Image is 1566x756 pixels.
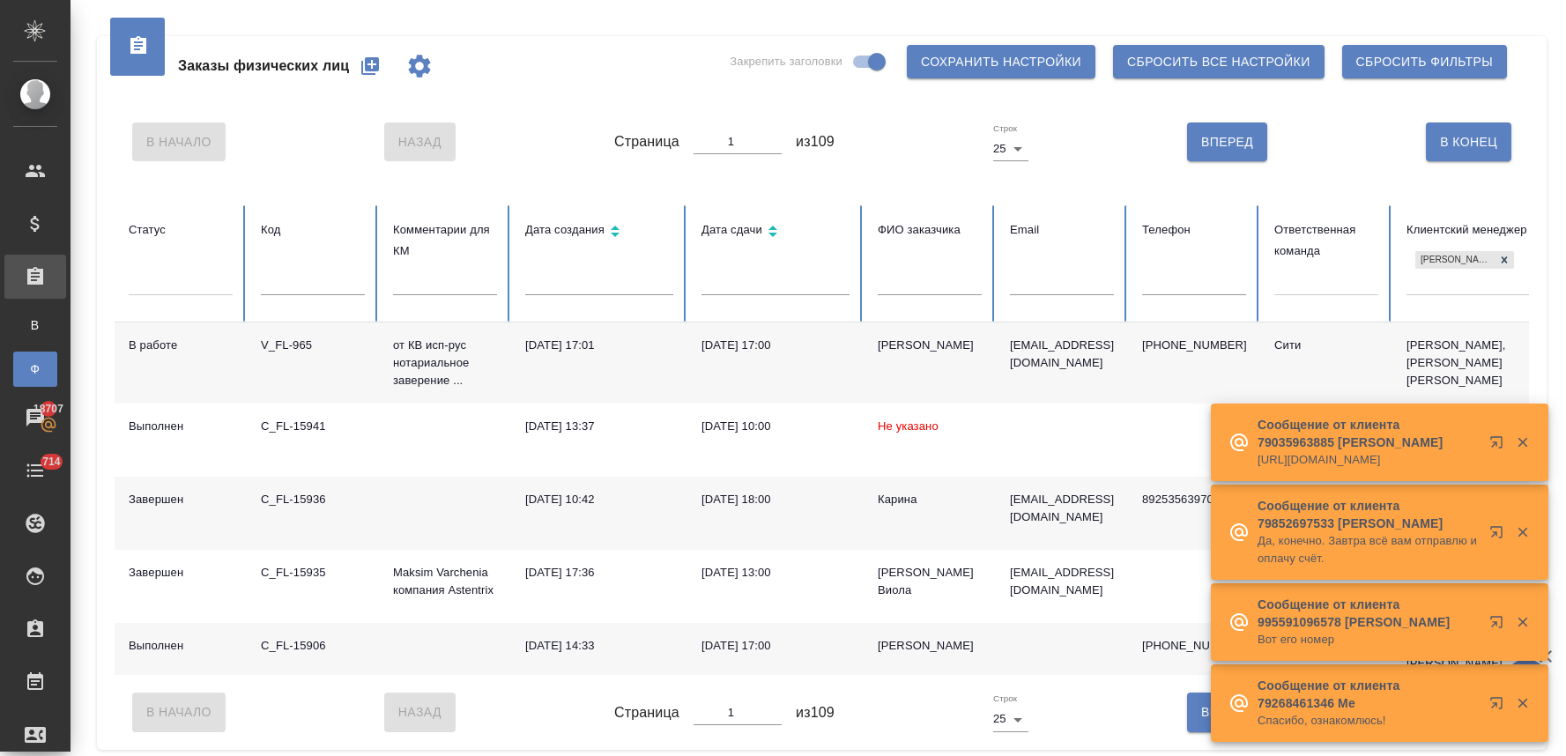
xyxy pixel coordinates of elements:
label: Строк [993,124,1017,133]
div: 25 [993,137,1028,161]
button: Открыть в новой вкладке [1479,604,1521,647]
button: Сбросить фильтры [1342,45,1507,78]
p: от КВ исп-рус нотариальное заверение ... [393,337,497,389]
span: из 109 [796,702,835,723]
span: Сбросить все настройки [1127,51,1310,73]
p: Сообщение от клиента 79852697533 [PERSON_NAME] [1258,497,1478,532]
p: Да, конечно. Завтра всё вам отправлю и оплачу счёт. [1258,532,1478,567]
div: [DATE] 17:36 [525,564,673,582]
div: ФИО заказчика [878,219,982,241]
label: Строк [993,694,1017,703]
div: [DATE] 14:33 [525,637,673,655]
p: [EMAIL_ADDRESS][DOMAIN_NAME] [1010,564,1114,599]
p: [EMAIL_ADDRESS][DOMAIN_NAME] [1010,491,1114,526]
span: Вперед [1201,701,1253,723]
span: Ф [22,360,48,378]
button: Сбросить все настройки [1113,45,1325,78]
button: Закрыть [1504,524,1540,540]
div: C_FL-15935 [261,564,365,582]
div: [DATE] 13:37 [525,418,673,435]
div: Выполнен [129,418,233,435]
span: Закрепить заголовки [730,53,842,70]
a: 18707 [4,396,66,440]
div: Клиентский менеджер [1406,219,1555,241]
p: Maksim Varchenia компания Astentrix [393,564,497,599]
p: Вот его номер [1258,631,1478,649]
button: Открыть в новой вкладке [1479,686,1521,728]
span: Вперед [1201,131,1253,153]
button: Вперед [1187,693,1267,731]
div: [PERSON_NAME] Виола [878,564,982,599]
p: Спасибо, ознакомлюсь! [1258,712,1478,730]
button: Закрыть [1504,614,1540,630]
div: [PERSON_NAME] [878,637,982,655]
div: Email [1010,219,1114,241]
div: Карина [878,491,982,508]
div: Ответственная команда [1274,219,1378,262]
div: [PERSON_NAME] [1415,251,1495,270]
div: C_FL-15941 [261,418,365,435]
div: Сортировка [701,219,850,245]
button: Закрыть [1504,434,1540,450]
div: C_FL-15936 [261,491,365,508]
p: Сообщение от клиента 995591096578 [PERSON_NAME] [1258,596,1478,631]
a: Ф [13,352,57,387]
button: Создать [349,45,391,87]
a: В [13,308,57,343]
button: В Конец [1426,122,1511,161]
div: [DATE] 17:01 [525,337,673,354]
div: [PERSON_NAME] [878,337,982,354]
div: C_FL-15906 [261,637,365,655]
p: [URL][DOMAIN_NAME] [1258,451,1478,469]
p: Сообщение от клиента 79268461346 Me [1258,677,1478,712]
div: [DATE] 10:00 [701,418,850,435]
p: [EMAIL_ADDRESS][DOMAIN_NAME] [1010,337,1114,372]
div: Статус [129,219,233,241]
div: [DATE] 10:42 [525,491,673,508]
span: 18707 [23,400,74,418]
div: Завершен [129,491,233,508]
div: В работе [129,337,233,354]
button: Открыть в новой вкладке [1479,515,1521,557]
div: Сити [1274,337,1378,354]
span: Не указано [878,419,939,433]
div: [DATE] 13:00 [701,564,850,582]
div: Телефон [1142,219,1246,241]
span: Страница [614,702,679,723]
p: [PHONE_NUMBER] [1142,637,1246,655]
p: Сообщение от клиента 79035963885 [PERSON_NAME] [1258,416,1478,451]
span: Страница [614,131,679,152]
div: Завершен [129,564,233,582]
span: В [22,316,48,334]
button: Сохранить настройки [907,45,1095,78]
div: [DATE] 17:00 [701,637,850,655]
div: 25 [993,707,1028,731]
p: 89253563970 [1142,491,1246,508]
div: Комментарии для КМ [393,219,497,262]
a: 714 [4,448,66,493]
div: [DATE] 18:00 [701,491,850,508]
button: Вперед [1187,122,1267,161]
div: Код [261,219,365,241]
span: Сохранить настройки [921,51,1081,73]
span: Заказы физических лиц [178,56,349,77]
div: [DATE] 17:00 [701,337,850,354]
div: Выполнен [129,637,233,655]
span: В Конец [1440,131,1497,153]
span: из 109 [796,131,835,152]
span: 714 [32,453,71,471]
button: Открыть в новой вкладке [1479,425,1521,467]
button: Закрыть [1504,695,1540,711]
div: V_FL-965 [261,337,365,354]
span: Сбросить фильтры [1356,51,1493,73]
p: [PHONE_NUMBER] [1142,337,1246,354]
div: Сортировка [525,219,673,245]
